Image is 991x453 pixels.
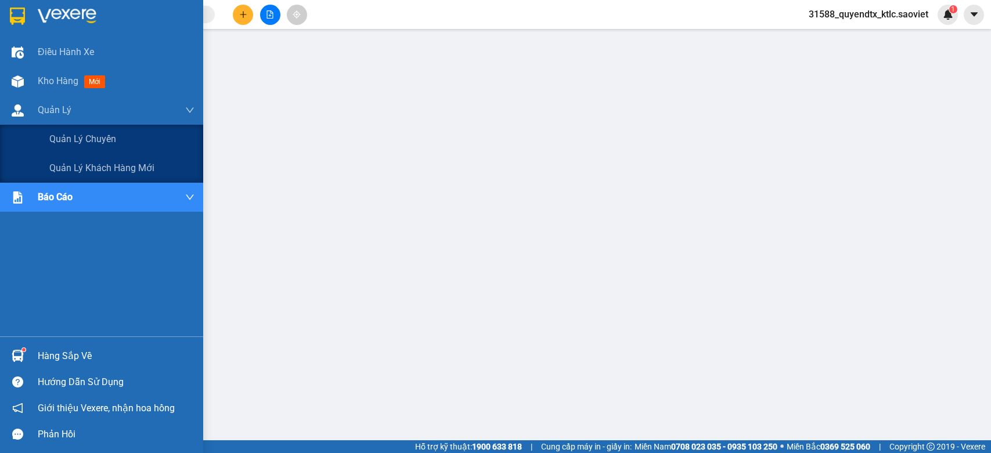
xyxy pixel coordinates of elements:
span: Miền Bắc [787,440,870,453]
span: | [879,440,881,453]
span: aim [293,10,301,19]
img: warehouse-icon [12,46,24,59]
span: question-circle [12,376,23,387]
sup: 1 [22,348,26,351]
sup: 1 [949,5,957,13]
button: caret-down [964,5,984,25]
button: plus [233,5,253,25]
span: copyright [927,443,935,451]
img: solution-icon [12,191,24,204]
span: Quản lý khách hàng mới [49,161,154,175]
span: Kho hàng [38,75,78,86]
strong: 0708 023 035 - 0935 103 250 [671,442,777,451]
button: aim [287,5,307,25]
span: 31588_quyendtx_ktlc.saoviet [799,7,938,21]
span: 1 [951,5,955,13]
strong: 0369 525 060 [820,442,870,451]
span: down [185,193,194,202]
span: message [12,429,23,440]
img: logo-vxr [10,8,25,25]
span: Quản lý chuyến [49,132,116,146]
span: Giới thiệu Vexere, nhận hoa hồng [38,401,175,415]
span: Điều hành xe [38,45,94,59]
img: warehouse-icon [12,75,24,88]
span: plus [239,10,247,19]
span: notification [12,403,23,414]
img: warehouse-icon [12,350,24,362]
img: icon-new-feature [943,9,953,20]
span: | [531,440,532,453]
span: Miền Nam [635,440,777,453]
span: Quản Lý [38,103,71,117]
span: mới [84,75,105,88]
img: warehouse-icon [12,104,24,117]
span: Cung cấp máy in - giấy in: [541,440,632,453]
div: Hướng dẫn sử dụng [38,374,194,391]
div: Hàng sắp về [38,347,194,365]
button: file-add [260,5,280,25]
span: ⚪️ [780,444,784,449]
span: file-add [266,10,274,19]
strong: 1900 633 818 [472,442,522,451]
div: Phản hồi [38,426,194,443]
span: Hỗ trợ kỹ thuật: [415,440,522,453]
span: caret-down [969,9,979,20]
span: down [185,106,194,115]
span: Báo cáo [38,190,73,204]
